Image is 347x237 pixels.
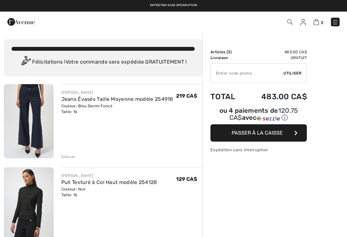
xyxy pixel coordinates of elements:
[176,176,197,182] span: 129 CA$
[210,49,245,55] td: Articles ( )
[211,64,283,83] input: Code promo
[210,108,307,122] div: ou 4 paiements de avec
[283,70,301,76] span: Utiliser
[210,86,245,108] td: Total
[7,15,35,28] img: 1ère Avenue
[19,56,32,69] img: Congratulation2.svg
[61,103,173,115] div: Couleur: Bleu Denim Foncé Taille: 16
[314,18,323,26] a: 3
[61,90,173,95] div: [PERSON_NAME]
[61,173,157,179] div: [PERSON_NAME]
[12,56,195,69] div: Félicitations ! Votre commande sera expédiée GRATUITEMENT !
[61,179,157,185] a: Pull Texturé à Col Haut modèle 254128
[210,108,307,124] div: ou 4 paiements de120.75 CA$avecSezzle Cliquez pour en savoir plus sur Sezzle
[245,49,307,55] td: 483.00 CA$
[228,50,230,54] span: 3
[245,55,307,61] td: Gratuit
[257,116,280,121] img: Sezzle
[4,84,54,158] img: Jeans Évasés Taille Moyenne modèle 254918
[232,130,283,136] span: Passer à la caisse
[7,18,35,24] a: 1ère Avenue
[61,186,157,198] div: Couleur: Noir Taille: 16
[61,154,76,160] div: Enlever
[210,147,307,153] div: Expédition sans interruption
[321,20,323,25] span: 3
[176,93,197,99] span: 219 CA$
[287,19,293,25] img: Recherche
[300,19,306,25] img: Mes infos
[210,55,245,61] td: Livraison
[61,96,173,102] a: Jeans Évasés Taille Moyenne modèle 254918
[210,124,307,142] button: Passer à la caisse
[332,19,338,25] img: Menu
[229,107,298,121] span: 120.75 CA$
[245,86,307,108] td: 483.00 CA$
[314,19,319,25] img: Panier d'achat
